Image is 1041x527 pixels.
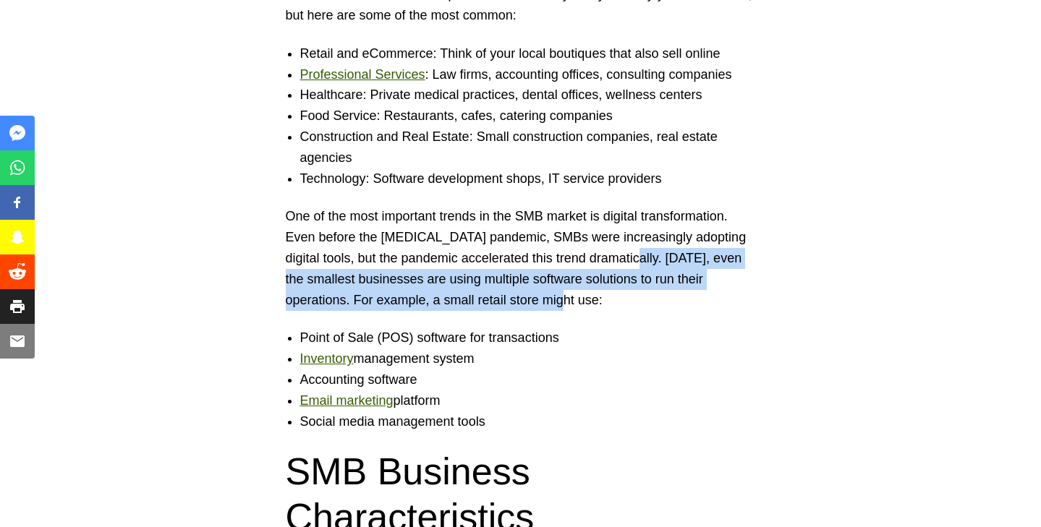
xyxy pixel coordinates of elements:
[300,43,770,64] li: Retail and eCommerce: Think of your local boutiques that also sell online
[300,168,770,189] li: Technology: Software development shops, IT service providers
[300,348,770,369] li: management system
[300,64,770,85] li: : Law firms, accounting offices, consulting companies
[300,67,425,82] a: Professional Services
[286,206,756,310] p: One of the most important trends in the SMB market is digital transformation. Even before the [ME...
[300,390,770,411] li: platform
[300,351,354,366] a: Inventory
[300,85,770,106] li: Healthcare: Private medical practices, dental offices, wellness centers
[300,327,770,348] li: Point of Sale (POS) software for transactions
[300,127,770,168] li: Construction and Real Estate: Small construction companies, real estate agencies
[300,106,770,127] li: Food Service: Restaurants, cafes, catering companies
[300,393,394,408] a: Email marketing
[300,411,770,432] li: Social media management tools
[300,369,770,390] li: Accounting software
